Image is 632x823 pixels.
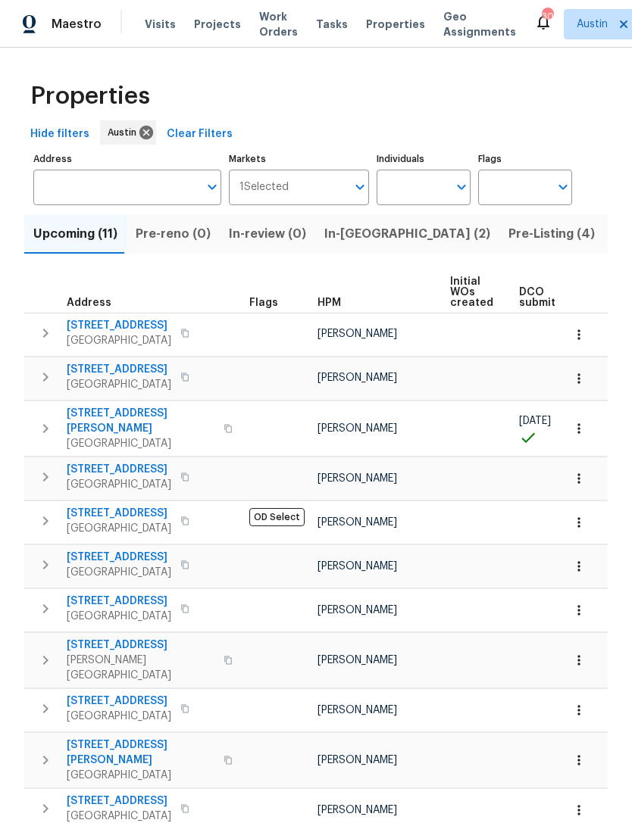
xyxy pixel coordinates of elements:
[167,125,233,144] span: Clear Filters
[377,154,471,164] label: Individuals
[324,223,490,245] span: In-[GEOGRAPHIC_DATA] (2)
[349,176,371,198] button: Open
[67,506,171,521] span: [STREET_ADDRESS]
[318,605,397,616] span: [PERSON_NAME]
[67,609,171,624] span: [GEOGRAPHIC_DATA]
[67,406,214,436] span: [STREET_ADDRESS][PERSON_NAME]
[52,17,102,32] span: Maestro
[318,298,341,308] span: HPM
[318,705,397,715] span: [PERSON_NAME]
[67,653,214,683] span: [PERSON_NAME][GEOGRAPHIC_DATA]
[30,125,89,144] span: Hide filters
[67,550,171,565] span: [STREET_ADDRESS]
[67,521,171,536] span: [GEOGRAPHIC_DATA]
[318,517,397,528] span: [PERSON_NAME]
[318,473,397,484] span: [PERSON_NAME]
[519,287,574,308] span: DCO submitted
[229,154,370,164] label: Markets
[508,223,595,245] span: Pre-Listing (4)
[108,125,142,140] span: Austin
[318,423,397,434] span: [PERSON_NAME]
[552,176,574,198] button: Open
[318,329,397,339] span: [PERSON_NAME]
[450,276,493,308] span: Initial WOs created
[67,638,214,653] span: [STREET_ADDRESS]
[145,17,176,32] span: Visits
[443,9,516,39] span: Geo Assignments
[249,298,278,308] span: Flags
[194,17,241,32] span: Projects
[161,120,239,148] button: Clear Filters
[542,9,552,24] div: 30
[67,362,171,377] span: [STREET_ADDRESS]
[67,333,171,348] span: [GEOGRAPHIC_DATA]
[67,737,214,768] span: [STREET_ADDRESS][PERSON_NAME]
[318,655,397,666] span: [PERSON_NAME]
[318,755,397,765] span: [PERSON_NAME]
[478,154,572,164] label: Flags
[202,176,223,198] button: Open
[67,436,214,451] span: [GEOGRAPHIC_DATA]
[67,793,171,809] span: [STREET_ADDRESS]
[33,223,117,245] span: Upcoming (11)
[67,694,171,709] span: [STREET_ADDRESS]
[249,508,305,526] span: OD Select
[318,805,397,815] span: [PERSON_NAME]
[519,416,551,426] span: [DATE]
[239,181,289,194] span: 1 Selected
[451,176,472,198] button: Open
[316,19,348,30] span: Tasks
[67,377,171,392] span: [GEOGRAPHIC_DATA]
[30,89,150,104] span: Properties
[67,318,171,333] span: [STREET_ADDRESS]
[67,594,171,609] span: [STREET_ADDRESS]
[67,709,171,724] span: [GEOGRAPHIC_DATA]
[67,477,171,492] span: [GEOGRAPHIC_DATA]
[67,298,111,308] span: Address
[318,561,397,572] span: [PERSON_NAME]
[67,768,214,783] span: [GEOGRAPHIC_DATA]
[366,17,425,32] span: Properties
[318,373,397,383] span: [PERSON_NAME]
[67,565,171,580] span: [GEOGRAPHIC_DATA]
[259,9,298,39] span: Work Orders
[33,154,221,164] label: Address
[24,120,95,148] button: Hide filters
[577,17,608,32] span: Austin
[67,462,171,477] span: [STREET_ADDRESS]
[229,223,306,245] span: In-review (0)
[100,120,156,145] div: Austin
[136,223,211,245] span: Pre-reno (0)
